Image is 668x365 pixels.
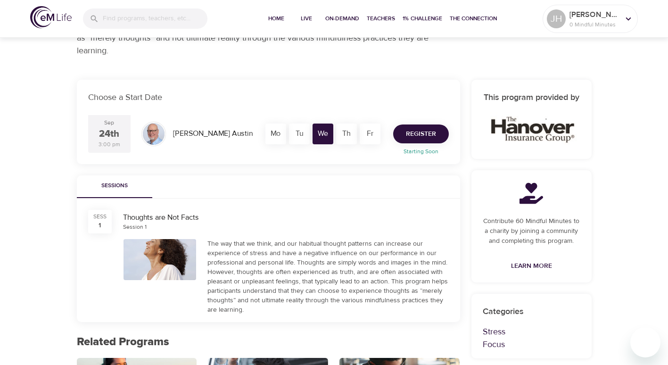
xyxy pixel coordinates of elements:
div: Session 1 [123,223,147,231]
p: Starting Soon [388,147,454,156]
p: Choose a Start Date [88,91,449,104]
div: 1 [99,221,101,230]
p: [PERSON_NAME] [569,9,619,20]
p: Contribute 60 Mindful Minutes to a charity by joining a community and completing this program. [483,216,580,246]
div: 24th [99,127,119,141]
span: Teachers [367,14,395,24]
p: Focus [483,338,580,351]
span: Live [295,14,318,24]
p: Categories [483,305,580,318]
img: logo [30,6,72,28]
div: Thoughts are Not Facts [123,212,449,223]
span: Learn More [511,260,552,272]
h6: This program provided by [483,91,580,105]
div: Tu [289,124,310,144]
span: On-Demand [325,14,359,24]
span: Register [406,128,436,140]
button: Register [393,124,449,143]
span: The Connection [450,14,497,24]
img: HIG_wordmrk_k.jpg [483,112,580,145]
iframe: Button to launch messaging window [630,327,660,357]
p: Related Programs [77,333,460,350]
span: Sessions [82,181,147,191]
div: Fr [360,124,380,144]
p: 0 Mindful Minutes [569,20,619,29]
span: Home [265,14,288,24]
div: [PERSON_NAME] Austin [169,124,256,143]
div: Th [336,124,357,144]
div: 3:00 pm [99,141,120,149]
div: The way that we think, and our habitual thought patterns can increase our experience of stress an... [207,239,449,315]
div: Sep [104,119,114,127]
div: Mo [265,124,286,144]
div: JH [547,9,566,28]
a: Learn More [507,257,556,275]
p: Stress [483,325,580,338]
input: Find programs, teachers, etc... [103,8,207,29]
div: We [313,124,333,144]
span: 1% Challenge [403,14,442,24]
div: SESS [93,213,107,221]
